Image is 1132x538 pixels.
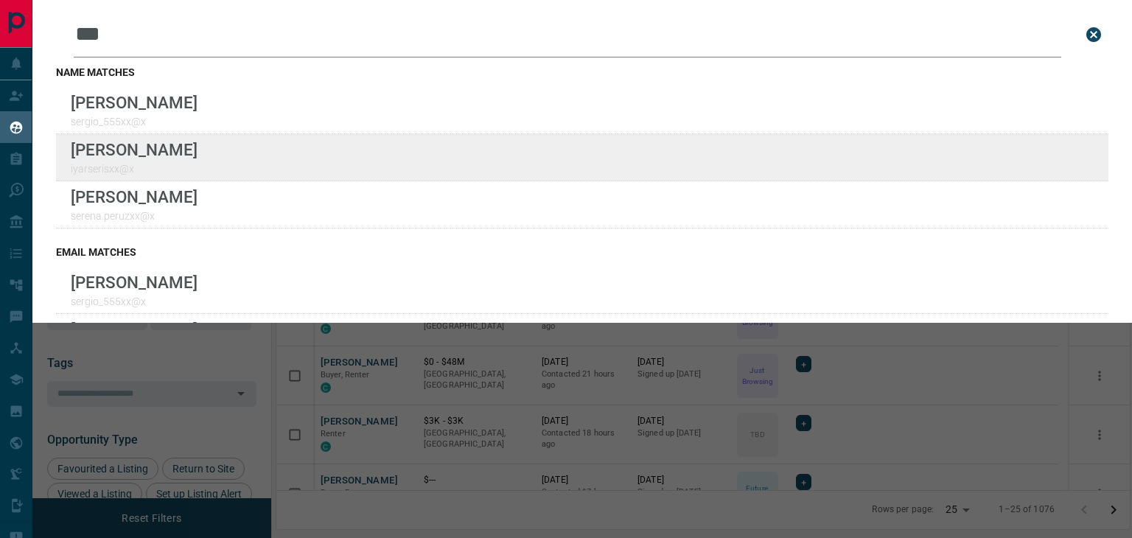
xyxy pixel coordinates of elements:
[71,140,198,159] p: [PERSON_NAME]
[71,116,198,127] p: sergio_555xx@x
[71,210,198,222] p: serena.peruzxx@x
[71,163,198,175] p: iyarserisxx@x
[56,246,1108,258] h3: email matches
[71,320,198,339] p: [PERSON_NAME]
[1079,20,1108,49] button: close search bar
[71,93,198,112] p: [PERSON_NAME]
[56,66,1108,78] h3: name matches
[71,187,198,206] p: [PERSON_NAME]
[71,296,198,307] p: sergio_555xx@x
[71,273,198,292] p: [PERSON_NAME]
